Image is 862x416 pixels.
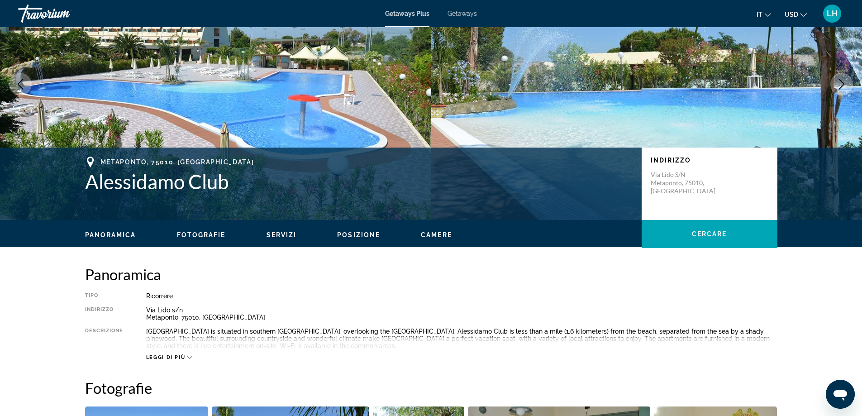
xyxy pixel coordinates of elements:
[146,354,193,361] button: Leggi di più
[85,292,124,300] div: Tipo
[85,379,777,397] h2: Fotografie
[177,231,226,239] button: Fotografie
[146,354,186,360] span: Leggi di più
[820,4,844,23] button: User Menu
[827,9,838,18] span: LH
[85,265,777,283] h2: Panoramica
[85,170,633,193] h1: Alessidamo Club
[757,8,771,21] button: Change language
[757,11,762,18] span: it
[85,328,124,349] div: Descrizione
[337,231,380,239] button: Posizione
[785,8,807,21] button: Change currency
[100,158,254,166] span: Metaponto, 75010, [GEOGRAPHIC_DATA]
[146,292,777,300] div: Ricorrere
[85,231,136,239] button: Panoramica
[651,157,768,164] p: Indirizzo
[651,171,723,195] p: Via Lido s/n Metaponto, 75010, [GEOGRAPHIC_DATA]
[146,328,777,349] div: [GEOGRAPHIC_DATA] is situated in southern [GEOGRAPHIC_DATA], overlooking the [GEOGRAPHIC_DATA]. A...
[692,230,727,238] span: Cercare
[642,220,777,248] button: Cercare
[448,10,477,17] a: Getaways
[18,2,109,25] a: Travorium
[785,11,798,18] span: USD
[830,73,853,96] button: Next image
[421,231,452,239] button: Camere
[146,306,777,321] div: Via Lido s/n Metaponto, 75010, [GEOGRAPHIC_DATA]
[85,306,124,321] div: Indirizzo
[267,231,297,239] button: Servizi
[826,380,855,409] iframe: Pulsante per aprire la finestra di messaggistica
[385,10,429,17] a: Getaways Plus
[9,73,32,96] button: Previous image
